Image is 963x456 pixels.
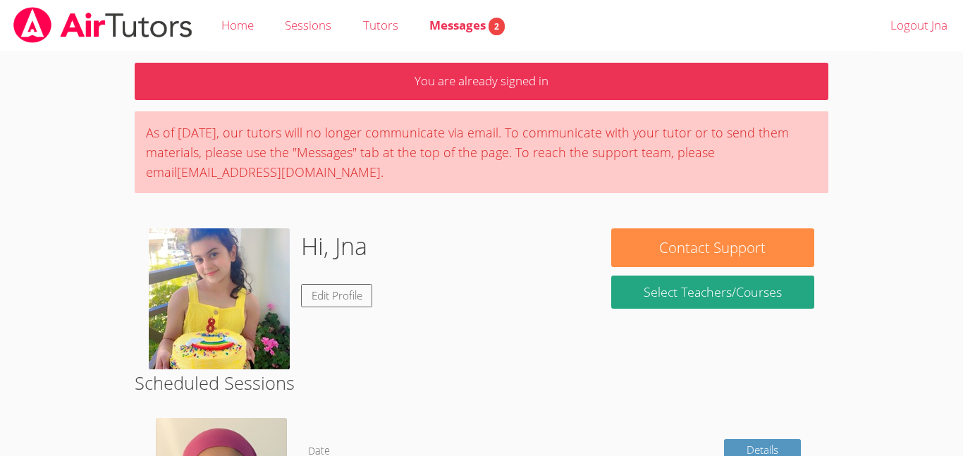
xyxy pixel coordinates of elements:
[135,63,828,100] p: You are already signed in
[135,111,828,193] div: As of [DATE], our tutors will no longer communicate via email. To communicate with your tutor or ...
[12,7,194,43] img: airtutors_banner-c4298cdbf04f3fff15de1276eac7730deb9818008684d7c2e4769d2f7ddbe033.png
[611,276,814,309] a: Select Teachers/Courses
[489,18,505,35] span: 2
[301,228,367,264] h1: Hi, Jna
[149,228,290,369] img: IMG_3962.jpeg
[301,284,373,307] a: Edit Profile
[429,17,505,33] span: Messages
[611,228,814,267] button: Contact Support
[135,369,828,396] h2: Scheduled Sessions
